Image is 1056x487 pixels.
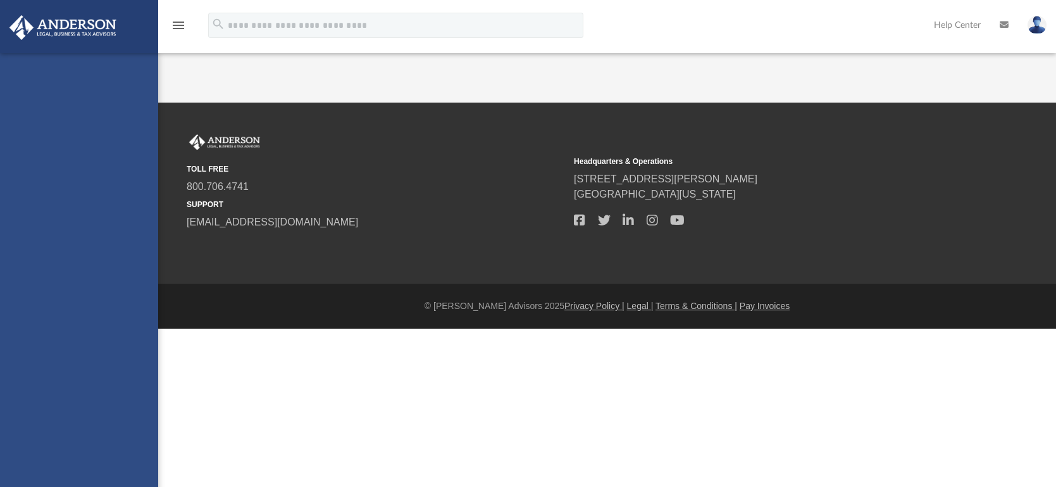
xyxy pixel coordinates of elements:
a: [GEOGRAPHIC_DATA][US_STATE] [574,189,736,199]
img: Anderson Advisors Platinum Portal [6,15,120,40]
i: menu [171,18,186,33]
i: search [211,17,225,31]
div: © [PERSON_NAME] Advisors 2025 [158,300,1056,313]
a: Pay Invoices [740,301,790,311]
a: Privacy Policy | [564,301,624,311]
small: Headquarters & Operations [574,156,952,167]
a: Terms & Conditions | [655,301,737,311]
img: User Pic [1028,16,1047,34]
a: 800.706.4741 [187,181,249,192]
small: SUPPORT [187,199,565,210]
a: [STREET_ADDRESS][PERSON_NAME] [574,174,757,184]
a: [EMAIL_ADDRESS][DOMAIN_NAME] [187,217,358,227]
a: Legal | [627,301,654,311]
small: TOLL FREE [187,163,565,175]
img: Anderson Advisors Platinum Portal [187,134,263,151]
a: menu [171,24,186,33]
